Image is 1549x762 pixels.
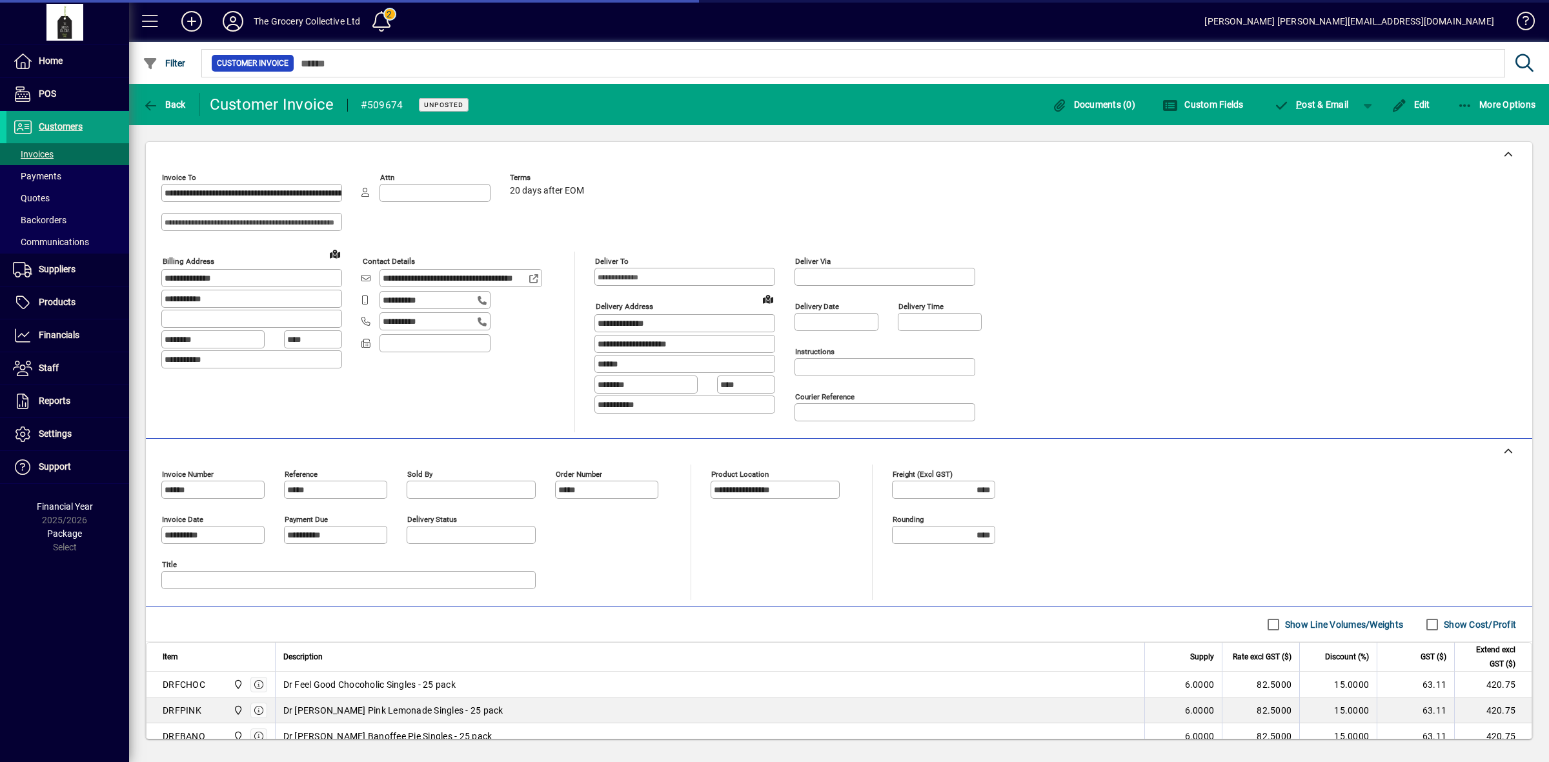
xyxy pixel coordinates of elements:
span: Communications [13,237,89,247]
a: Support [6,451,129,483]
span: Home [39,55,63,66]
button: Filter [139,52,189,75]
span: Backorders [13,215,66,225]
a: Suppliers [6,254,129,286]
span: Edit [1392,99,1430,110]
span: Filter [143,58,186,68]
span: Extend excl GST ($) [1463,643,1515,671]
span: More Options [1457,99,1536,110]
a: Knowledge Base [1507,3,1533,45]
span: Terms [510,174,587,182]
mat-label: Payment due [285,515,328,524]
span: Customers [39,121,83,132]
span: 4/75 Apollo Drive [230,677,245,692]
span: Invoices [13,149,54,159]
app-page-header-button: Back [129,93,200,116]
span: Documents (0) [1051,99,1135,110]
span: Quotes [13,193,50,203]
span: Dr [PERSON_NAME] Pink Lemonade Singles - 25 pack [283,704,503,717]
mat-label: Product location [711,470,769,479]
span: Supply [1190,650,1214,664]
span: Support [39,461,71,472]
td: 420.75 [1454,723,1532,749]
a: Payments [6,165,129,187]
span: Financials [39,330,79,340]
button: Edit [1388,93,1433,116]
span: Unposted [424,101,463,109]
button: Profile [212,10,254,33]
span: Back [143,99,186,110]
div: The Grocery Collective Ltd [254,11,361,32]
button: Back [139,93,189,116]
mat-label: Delivery date [795,302,839,311]
mat-label: Courier Reference [795,392,855,401]
a: Products [6,286,129,319]
span: GST ($) [1421,650,1446,664]
a: Financials [6,319,129,352]
label: Show Line Volumes/Weights [1282,618,1403,631]
span: Custom Fields [1162,99,1244,110]
td: 63.11 [1377,723,1454,749]
a: Staff [6,352,129,385]
td: 63.11 [1377,697,1454,723]
a: Communications [6,231,129,253]
span: Rate excl GST ($) [1233,650,1291,664]
span: POS [39,88,56,99]
mat-label: Title [162,560,177,569]
div: DRFCHOC [163,678,205,691]
button: Post & Email [1268,93,1355,116]
mat-label: Deliver via [795,257,831,266]
a: POS [6,78,129,110]
mat-label: Reference [285,470,318,479]
span: Discount (%) [1325,650,1369,664]
a: View on map [325,243,345,264]
a: Quotes [6,187,129,209]
mat-label: Order number [556,470,602,479]
span: Staff [39,363,59,373]
label: Show Cost/Profit [1441,618,1516,631]
div: [PERSON_NAME] [PERSON_NAME][EMAIL_ADDRESS][DOMAIN_NAME] [1204,11,1494,32]
div: DRFBANO [163,730,205,743]
span: 6.0000 [1185,730,1215,743]
div: #509674 [361,95,403,115]
span: Dr Feel Good Chocoholic Singles - 25 pack [283,678,456,691]
div: 82.5000 [1230,730,1291,743]
mat-label: Attn [380,173,394,182]
span: 6.0000 [1185,678,1215,691]
mat-label: Invoice number [162,470,214,479]
span: Dr [PERSON_NAME] Banoffee Pie Singles - 25 pack [283,730,492,743]
td: 15.0000 [1299,697,1377,723]
span: Item [163,650,178,664]
mat-label: Invoice date [162,515,203,524]
button: More Options [1454,93,1539,116]
div: Customer Invoice [210,94,334,115]
a: View on map [758,288,778,309]
span: 4/75 Apollo Drive [230,703,245,717]
td: 15.0000 [1299,723,1377,749]
span: Package [47,528,82,539]
mat-label: Delivery time [898,302,944,311]
mat-label: Invoice To [162,173,196,182]
mat-label: Freight (excl GST) [893,470,953,479]
span: Customer Invoice [217,57,289,70]
span: Settings [39,428,72,439]
td: 420.75 [1454,697,1532,723]
button: Custom Fields [1159,93,1247,116]
td: 420.75 [1454,672,1532,697]
div: 82.5000 [1230,678,1291,691]
a: Invoices [6,143,129,165]
mat-label: Delivery status [407,515,457,524]
td: 63.11 [1377,672,1454,697]
a: Home [6,45,129,77]
mat-label: Instructions [795,347,835,356]
a: Settings [6,418,129,450]
span: 20 days after EOM [510,186,584,196]
button: Add [171,10,212,33]
span: 6.0000 [1185,704,1215,717]
span: P [1296,99,1302,110]
td: 15.0000 [1299,672,1377,697]
span: Description [283,650,323,664]
a: Reports [6,385,129,417]
mat-label: Rounding [893,515,924,524]
a: Backorders [6,209,129,231]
